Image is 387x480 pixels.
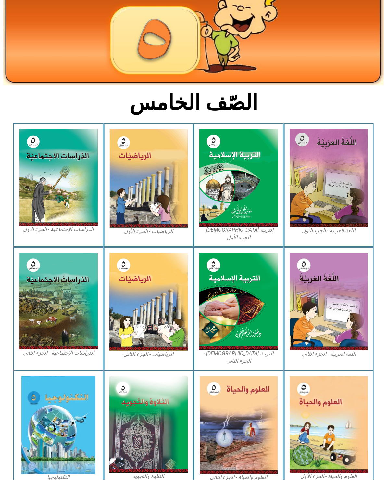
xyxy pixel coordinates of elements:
[199,227,278,241] figcaption: التربية [DEMOGRAPHIC_DATA] - الجزء الأول
[19,226,98,233] figcaption: الدراسات الإجتماعية - الجزء الأول​
[86,90,301,116] h2: الصّف الخامس
[109,351,188,358] figcaption: الرياضيات - الجزء الثاني
[19,350,98,357] figcaption: الدراسات الإجتماعية - الجزء الثاني
[199,350,278,365] figcaption: التربية [DEMOGRAPHIC_DATA] - الجزء الثاني
[290,227,368,235] figcaption: اللغة العربية - الجزء الأول​
[290,351,368,358] figcaption: اللغة العربية - الجزء الثاني
[109,228,188,235] figcaption: الرياضيات - الجزء الأول​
